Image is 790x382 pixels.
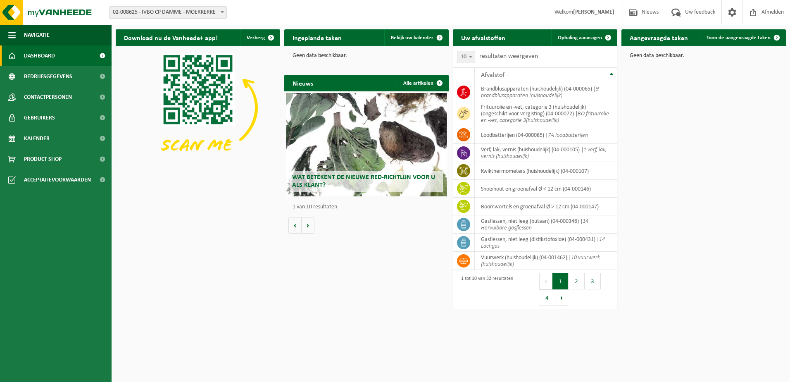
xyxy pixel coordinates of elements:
h2: Ingeplande taken [284,29,350,45]
span: Kalender [24,128,50,149]
div: 1 tot 10 van 32 resultaten [457,272,513,307]
span: Gebruikers [24,107,55,128]
td: verf, lak, vernis (huishoudelijk) (04-000105) | [475,144,617,162]
strong: [PERSON_NAME] [573,9,614,15]
td: boomwortels en groenafval Ø > 12 cm (04-000147) [475,198,617,215]
span: Acceptatievoorwaarden [24,170,91,190]
h2: Uw afvalstoffen [453,29,514,45]
h2: Nieuws [284,75,321,91]
td: gasflessen, niet leeg (distikstofoxide) (04-000431) | [475,234,617,252]
span: 10 [457,51,475,63]
span: Contactpersonen [24,87,72,107]
span: 02-008625 - IVBO CP DAMME - MOERKERKE [109,7,226,18]
label: resultaten weergeven [479,53,538,60]
a: Wat betekent de nieuwe RED-richtlijn voor u als klant? [286,93,447,196]
i: 14 Lachgas [481,236,605,249]
span: Toon de aangevraagde taken [707,35,771,41]
a: Bekijk uw kalender [384,29,448,46]
span: Verberg [247,35,265,41]
span: Dashboard [24,45,55,66]
p: 1 van 10 resultaten [293,204,445,210]
span: Ophaling aanvragen [558,35,602,41]
span: Bekijk uw kalender [391,35,433,41]
span: Wat betekent de nieuwe RED-richtlijn voor u als klant? [292,174,435,189]
td: gasflessen, niet leeg (butaan) (04-000346) | [475,215,617,234]
button: 1 [552,273,569,289]
button: Vorige [288,217,302,234]
td: frituurolie en -vet, categorie 3 (huishoudelijk) (ongeschikt voor vergisting) (04-000072) | [475,101,617,126]
i: 9 brandblusapparaten (huishoudelijk) [481,86,599,99]
i: BO frituurolie en -vet, categorie 3(huishoudelijk) [481,111,609,124]
span: Afvalstof [481,72,504,79]
a: Toon de aangevraagde taken [700,29,785,46]
button: Next [555,289,568,306]
span: Bedrijfsgegevens [24,66,72,87]
button: Verberg [240,29,279,46]
td: snoeihout en groenafval Ø < 12 cm (04-000146) [475,180,617,198]
span: Product Shop [24,149,62,170]
i: 7A loodbatterijen [548,132,588,138]
td: loodbatterijen (04-000085) | [475,126,617,144]
i: 14 Hervulbare gasflessen [481,218,588,231]
button: 4 [539,289,555,306]
button: Volgende [302,217,314,234]
i: 10 vuurwerk (huishoudelijk) [481,255,600,267]
h2: Aangevraagde taken [621,29,696,45]
p: Geen data beschikbaar. [630,53,778,59]
span: 02-008625 - IVBO CP DAMME - MOERKERKE [109,6,227,19]
a: Ophaling aanvragen [551,29,616,46]
button: 3 [585,273,601,289]
span: Navigatie [24,25,50,45]
a: Alle artikelen [397,75,448,91]
td: vuurwerk (huishoudelijk) (04-001462) | [475,252,617,270]
h2: Download nu de Vanheede+ app! [116,29,226,45]
img: Download de VHEPlus App [116,46,280,170]
td: brandblusapparaten (huishoudelijk) (04-000065) | [475,83,617,101]
i: 1 verf, lak, vernis (huishoudelijk) [481,147,607,160]
button: 2 [569,273,585,289]
td: kwikthermometers (huishoudelijk) (04-000107) [475,162,617,180]
button: Previous [539,273,552,289]
p: Geen data beschikbaar. [293,53,440,59]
